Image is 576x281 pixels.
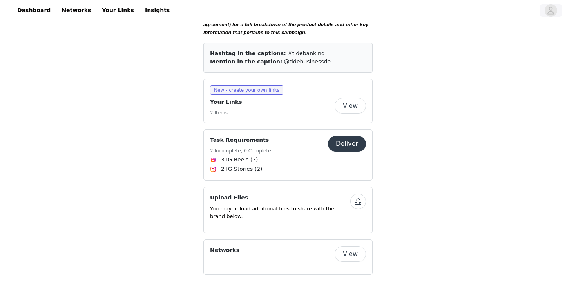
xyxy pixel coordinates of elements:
h5: 2 Items [210,109,242,116]
button: Deliver [328,136,366,152]
div: avatar [547,4,554,17]
a: Networks [57,2,96,19]
div: Task Requirements [203,129,373,181]
img: Instagram Icon [210,166,216,172]
button: View [335,246,366,262]
a: Dashboard [13,2,55,19]
h4: Your Links [210,98,242,106]
span: New - create your own links [210,85,283,95]
h5: 2 Incomplete, 0 Complete [210,147,271,154]
img: Instagram Reels Icon [210,157,216,163]
span: Mention in the caption: [210,58,282,65]
strong: Please refer to the brief (can be found in section 2 of you creator agreement) for a full breakdo... [203,14,368,35]
span: 3 IG Reels (3) [221,156,258,164]
button: View [335,98,366,114]
span: #tidebanking [288,50,325,56]
h4: Task Requirements [210,136,271,144]
a: Your Links [97,2,139,19]
h4: Networks [210,246,239,254]
span: Hashtag in the captions: [210,50,286,56]
p: You may upload additional files to share with the brand below. [210,205,350,220]
span: 2 IG Stories (2) [221,165,263,173]
a: Insights [140,2,174,19]
span: @tidebusinessde [284,58,331,65]
div: Networks [203,239,373,275]
h4: Upload Files [210,194,350,202]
